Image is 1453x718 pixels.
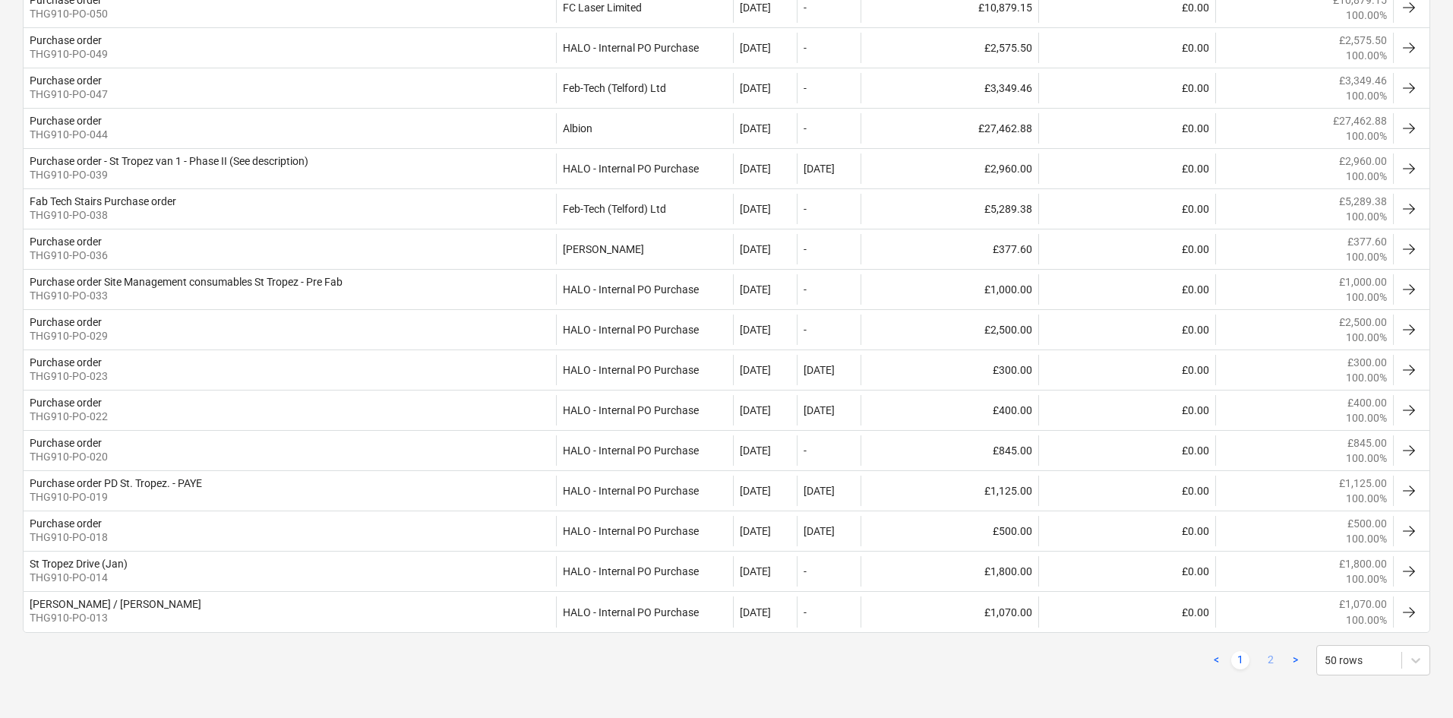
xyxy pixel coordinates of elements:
div: Purchase order [30,115,102,127]
p: 100.00% [1346,531,1387,546]
div: - [804,82,807,94]
p: THG910-PO-047 [30,87,108,102]
div: £0.00 [1038,73,1216,103]
div: [DATE] [740,2,771,14]
p: THG910-PO-038 [30,207,176,223]
div: Feb-Tech (Telford) Ltd [556,194,734,224]
p: THG910-PO-044 [30,127,108,142]
div: Purchase order [30,74,102,87]
div: £0.00 [1038,113,1216,144]
div: - [804,42,807,54]
p: 100.00% [1346,571,1387,587]
p: £300.00 [1347,355,1387,370]
div: £500.00 [861,516,1038,546]
div: [DATE] [804,364,835,376]
p: £500.00 [1347,516,1387,531]
div: £0.00 [1038,234,1216,264]
p: £1,800.00 [1339,556,1387,571]
p: THG910-PO-013 [30,610,201,625]
div: HALO - Internal PO Purchase [556,153,734,184]
div: [DATE] [804,485,835,497]
div: £0.00 [1038,33,1216,63]
div: [DATE] [740,243,771,255]
div: - [804,324,807,336]
div: £0.00 [1038,476,1216,506]
div: [DATE] [740,404,771,416]
a: Page 1 is your current page [1231,651,1249,669]
div: - [804,444,807,457]
div: [DATE] [740,485,771,497]
p: £1,125.00 [1339,476,1387,491]
div: [DATE] [740,364,771,376]
div: [DATE] [740,283,771,296]
div: HALO - Internal PO Purchase [556,556,734,587]
p: £5,289.38 [1339,194,1387,209]
p: 100.00% [1346,612,1387,628]
p: THG910-PO-019 [30,489,202,504]
p: 100.00% [1346,249,1387,264]
div: [DATE] [740,324,771,336]
div: - [804,565,807,577]
div: £0.00 [1038,153,1216,184]
div: St Tropez Drive (Jan) [30,558,128,570]
div: £845.00 [861,435,1038,466]
p: THG910-PO-022 [30,409,108,424]
p: £1,000.00 [1339,274,1387,289]
p: £845.00 [1347,435,1387,451]
p: 100.00% [1346,410,1387,425]
p: £2,500.00 [1339,315,1387,330]
div: £0.00 [1038,194,1216,224]
div: - [804,243,807,255]
p: £1,070.00 [1339,596,1387,612]
div: £400.00 [861,395,1038,425]
p: 100.00% [1346,8,1387,23]
div: £0.00 [1038,556,1216,587]
div: £27,462.88 [861,113,1038,144]
div: £2,960.00 [861,153,1038,184]
div: £377.60 [861,234,1038,264]
p: 100.00% [1346,491,1387,506]
div: £2,500.00 [861,315,1038,345]
div: Purchase order [30,236,102,248]
div: [PERSON_NAME] [556,234,734,264]
div: Fab Tech Stairs Purchase order [30,195,176,207]
p: THG910-PO-023 [30,368,108,384]
div: Purchase order [30,437,102,449]
p: £27,462.88 [1333,113,1387,128]
div: - [804,2,807,14]
p: 100.00% [1346,370,1387,385]
div: £1,000.00 [861,274,1038,305]
iframe: Chat Widget [1377,645,1453,718]
div: HALO - Internal PO Purchase [556,435,734,466]
div: £0.00 [1038,395,1216,425]
p: 100.00% [1346,330,1387,345]
p: 100.00% [1346,209,1387,224]
p: THG910-PO-029 [30,328,108,343]
p: THG910-PO-036 [30,248,108,263]
div: HALO - Internal PO Purchase [556,33,734,63]
p: 100.00% [1346,128,1387,144]
div: HALO - Internal PO Purchase [556,395,734,425]
div: - [804,203,807,215]
div: Purchase order Site Management consumables St Tropez - Pre Fab [30,276,343,288]
div: [DATE] [740,565,771,577]
a: Previous page [1207,651,1225,669]
div: HALO - Internal PO Purchase [556,476,734,506]
p: 100.00% [1346,451,1387,466]
div: [DATE] [740,606,771,618]
p: THG910-PO-020 [30,449,108,464]
p: 100.00% [1346,48,1387,63]
div: [DATE] [804,525,835,537]
div: Purchase order - St Tropez van 1 - Phase II (See description) [30,155,308,167]
div: HALO - Internal PO Purchase [556,274,734,305]
p: THG910-PO-049 [30,46,108,62]
div: Purchase order [30,34,102,46]
div: £0.00 [1038,355,1216,385]
div: £1,125.00 [861,476,1038,506]
div: - [804,283,807,296]
p: THG910-PO-018 [30,530,108,545]
div: [DATE] [740,203,771,215]
p: £400.00 [1347,395,1387,410]
p: 100.00% [1346,88,1387,103]
div: Purchase order PD St. Tropez. - PAYE [30,477,202,489]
